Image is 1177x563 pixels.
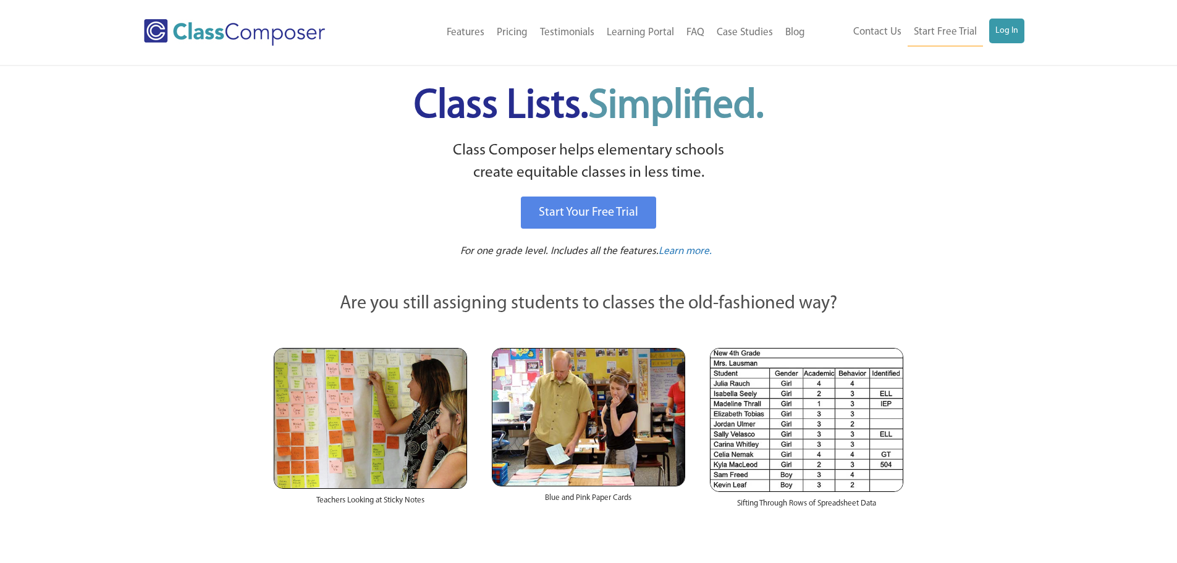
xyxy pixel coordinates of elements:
div: Sifting Through Rows of Spreadsheet Data [710,492,903,522]
a: Learning Portal [601,19,680,46]
span: For one grade level. Includes all the features. [460,246,659,256]
a: Pricing [491,19,534,46]
p: Are you still assigning students to classes the old-fashioned way? [274,290,904,318]
img: Teachers Looking at Sticky Notes [274,348,467,489]
span: Learn more. [659,246,712,256]
img: Spreadsheets [710,348,903,492]
img: Blue and Pink Paper Cards [492,348,685,486]
div: Teachers Looking at Sticky Notes [274,489,467,519]
a: Log In [989,19,1024,43]
img: Class Composer [144,19,325,46]
span: Class Lists. [414,87,764,127]
a: FAQ [680,19,711,46]
div: Blue and Pink Paper Cards [492,486,685,516]
span: Start Your Free Trial [539,206,638,219]
a: Start Free Trial [908,19,983,46]
a: Contact Us [847,19,908,46]
a: Case Studies [711,19,779,46]
a: Start Your Free Trial [521,197,656,229]
a: Learn more. [659,244,712,260]
nav: Header Menu [376,19,811,46]
nav: Header Menu [811,19,1024,46]
a: Blog [779,19,811,46]
a: Features [441,19,491,46]
span: Simplified. [588,87,764,127]
a: Testimonials [534,19,601,46]
p: Class Composer helps elementary schools create equitable classes in less time. [272,140,906,185]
